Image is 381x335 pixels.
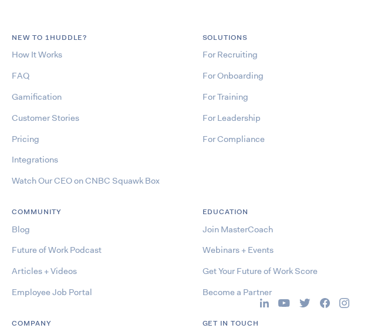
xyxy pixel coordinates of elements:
a: Join MasterCoach [203,224,273,235]
a: Blog [12,224,30,235]
h6: Get in Touch [203,318,370,329]
a: Pricing [12,133,39,145]
a: For Onboarding [203,70,264,82]
a: Customer Stories [12,112,79,124]
a: Get Your Future of Work Score [203,265,318,277]
img: ... [278,299,290,307]
a: Future of Work Podcast [12,244,102,256]
a: Watch Our CEO on CNBC Squawk Box [12,175,160,187]
img: ... [320,298,330,308]
h6: Education [203,207,370,218]
a: For Leadership [203,112,261,124]
h6: NEW TO 1HUDDLE? [12,32,179,43]
a: Webinars + Events [203,244,274,256]
a: Gamification [12,91,62,103]
a: For Training [203,91,248,103]
a: Become a Partner [203,286,272,298]
a: FAQ [12,70,29,82]
a: Articles + Videos [12,265,77,277]
a: For Compliance [203,133,265,145]
a: How It Works [12,49,62,60]
h6: COMMUNITY [12,207,179,218]
a: For Recruiting [203,49,258,60]
img: ... [339,298,349,308]
img: ... [260,299,269,307]
a: Integrations [12,154,58,165]
h6: Solutions [203,32,370,43]
a: Employee Job Portal [12,286,92,298]
h6: COMPANY [12,318,179,329]
img: ... [299,299,311,307]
